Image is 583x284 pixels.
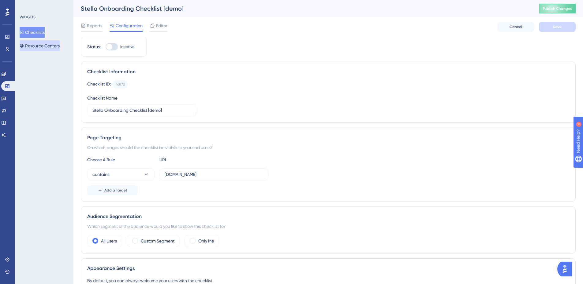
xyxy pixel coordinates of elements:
span: Need Help? [14,2,38,9]
span: Inactive [120,44,134,49]
input: yourwebsite.com/path [165,171,263,178]
div: Which segment of the audience would you like to show this checklist to? [87,223,569,230]
div: Audience Segmentation [87,213,569,220]
button: contains [87,168,155,180]
button: Save [539,22,576,32]
button: Publish Changes [539,4,576,13]
span: contains [92,171,109,178]
input: Type your Checklist name [92,107,191,114]
div: WIDGETS [20,15,36,20]
div: Page Targeting [87,134,569,141]
div: On which pages should the checklist be visible to your end users? [87,144,569,151]
div: Checklist ID: [87,80,111,88]
iframe: UserGuiding AI Assistant Launcher [557,260,576,278]
button: Add a Target [87,185,138,195]
div: 16872 [116,82,125,87]
div: Status: [87,43,101,50]
button: Resource Centers [20,40,60,51]
div: Checklist Name [87,94,118,102]
button: Cancel [497,22,534,32]
span: Editor [156,22,167,29]
label: Custom Segment [141,237,174,245]
label: All Users [101,237,117,245]
span: Publish Changes [543,6,572,11]
span: Add a Target [104,188,127,193]
div: Checklist Information [87,68,569,75]
div: URL [159,156,227,163]
div: 4 [43,3,44,8]
button: Checklists [20,27,45,38]
span: Reports [87,22,102,29]
div: Stella Onboarding Checklist [demo] [81,4,524,13]
label: Only Me [198,237,214,245]
span: Save [553,24,562,29]
div: Choose A Rule [87,156,155,163]
span: Cancel [510,24,522,29]
span: Configuration [116,22,143,29]
div: Appearance Settings [87,265,569,272]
